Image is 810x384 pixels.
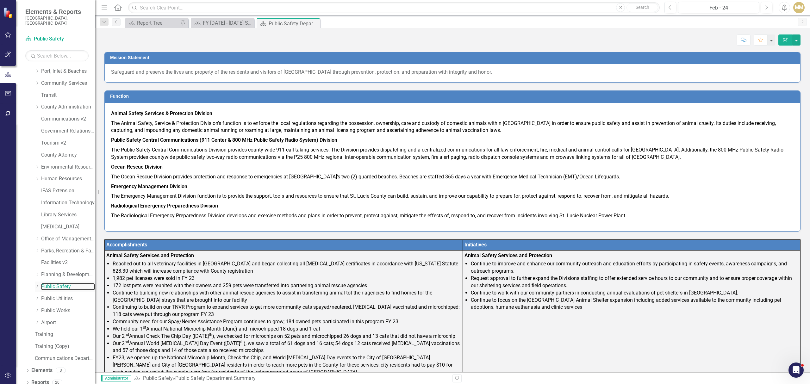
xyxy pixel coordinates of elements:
a: Library Services [41,211,95,219]
input: Search ClearPoint... [128,2,660,13]
a: Communications Department [35,355,95,362]
sup: nd [125,340,129,344]
a: County Administration [41,103,95,111]
button: MM [793,2,805,13]
a: [MEDICAL_DATA] [41,223,95,231]
span: Public Safety Central Communications (911 Center & 800 MHz Public Safety Radio System) Division [111,137,337,143]
button: Search [626,3,658,12]
a: IFAS Extension [41,187,95,195]
strong: Animal Safety Services and Protection [106,252,194,258]
small: [GEOGRAPHIC_DATA], [GEOGRAPHIC_DATA] [25,15,89,26]
span: Emergency Management Division [111,183,187,189]
a: Environmental Resources [41,164,95,171]
a: Transit [41,92,95,99]
span: The Public Safety Central Communications Division provides county-wide 911 call taking services. ... [111,147,783,160]
a: Human Resources [41,175,95,183]
a: Tourism v2 [41,139,95,147]
a: Training (Copy) [35,343,95,350]
a: Office of Management & Budget [41,235,95,243]
strong: Animal Safety Services and Protection [464,252,552,258]
input: Search Below... [25,50,89,61]
p: Safeguard and preserve the lives and property of the residents and visitors of [GEOGRAPHIC_DATA] ... [111,69,794,76]
li: 172 lost pets were reunited with their owners and 259 pets were transferred into partnering anima... [113,282,461,289]
a: Public Safety [143,375,173,381]
li: Our 2 Annual World [MEDICAL_DATA] Day Event ([DATE] ), we saw a total of 61 dogs and 16 cats; 54 ... [113,340,461,355]
a: Planning & Development Services [41,271,95,278]
a: Airport [41,319,95,326]
img: ClearPoint Strategy [3,7,14,18]
sup: st [143,325,146,330]
iframe: Intercom live chat [788,362,804,378]
a: Public Utilities [41,295,95,302]
li: Continue to work with our community partners in conducting annual evaluations of pet shelters in ... [471,289,799,297]
span: Initiatives [464,242,487,248]
span: Elements & Reports [25,8,89,15]
span: Animal Safety Services & Protection Division [111,110,214,116]
a: Communications v2 [41,115,95,123]
sup: nd [125,332,129,337]
a: Public Safety [41,283,95,290]
sup: th [209,332,212,337]
a: Training [35,331,95,338]
sup: th [240,340,244,344]
li: Continuing to build on our TNVR Program to expand services to get more community cats spayed/neut... [113,304,461,318]
li: Request approval to further expand the Divisions staffing to offer extended service hours to our ... [471,275,799,289]
span: The Radiological Emergency Preparedness Division develops and exercise methods and plans in order... [111,213,626,219]
li: Community need for our Spay/Neuter Assistance Program continues to grow; 184 owned pets participa... [113,318,461,325]
div: FY [DATE] - [DATE] Strategic Plan [203,19,252,27]
span: Search [636,5,649,10]
a: Parks, Recreation & Facilities Department [41,247,95,255]
a: Government Relations v2 [41,127,95,135]
li: FY23, we opened up the National Microchip Month, Check the Chip, and World [MEDICAL_DATA] Day eve... [113,354,461,376]
div: » [134,375,448,382]
button: Feb - 24 [678,2,759,13]
li: Continue to building new relationships with other animal rescue agencies to assist in transferrin... [113,289,461,304]
a: Information Technology [41,199,95,207]
a: Community Services [41,80,95,87]
li: Continue to focus on the [GEOGRAPHIC_DATA] Animal Shelter expansion including added services avai... [471,297,799,311]
div: Report Tree [137,19,179,27]
a: Public Works [41,307,95,314]
a: County Attorney [41,152,95,159]
h3: Mission Statement [110,55,797,60]
a: Public Safety [25,35,89,43]
div: Public Safety Department Summary [269,20,318,28]
a: FY [DATE] - [DATE] Strategic Plan [192,19,252,27]
div: Public Safety Department Summary [175,375,256,381]
span: Administrator [101,375,131,381]
div: Feb - 24 [680,4,757,12]
a: Elements [31,367,53,374]
span: Ocean Rescue Division [111,164,163,170]
a: Port, Inlet & Beaches [41,68,95,75]
li: Our 2 Annual Check The Chip Day ([DATE] ), we checked for microchips on 52 pets and microchipped ... [113,333,461,340]
span: Accomplishments [106,242,147,248]
span: The Animal Safety, Service & Protection Division’s function is to enforce the local regulations r... [111,120,776,133]
span: The Ocean Rescue Division provides protection and response to emergencies at [GEOGRAPHIC_DATA]'s ... [111,174,620,180]
a: Facilities v2 [41,259,95,266]
a: Report Tree [127,19,179,27]
li: Reached out to all veterinary facilities in [GEOGRAPHIC_DATA] and began collecting all [MEDICAL_D... [113,260,461,275]
span: The Emergency Management Division function is to provide the support, tools and resources to ensu... [111,193,669,199]
span: Radiological Emergency Preparedness Division [111,203,218,209]
li: 1,982 pet licenses were sold in FY 23 [113,275,461,282]
div: 3 [56,368,66,373]
h3: Function [110,94,797,99]
li: We held our 1 Annual National Microchip Month (June) and microchipped 18 dogs and 1 cat [113,325,461,333]
li: Continue to improve and enhance our community outreach and education efforts by participating in ... [471,260,799,275]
